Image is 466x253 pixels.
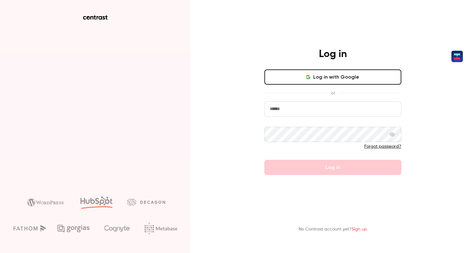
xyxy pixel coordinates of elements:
[127,198,165,205] img: decagon
[299,226,367,233] p: No Contrast account yet?
[352,227,367,231] a: Sign up
[328,90,338,96] span: or
[364,144,401,149] a: Forgot password?
[319,48,347,61] h4: Log in
[264,69,401,85] button: Log in with Google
